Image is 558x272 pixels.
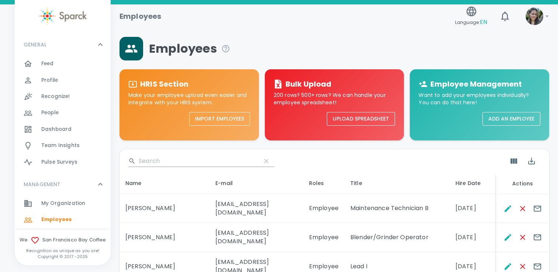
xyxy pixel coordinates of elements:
div: GENERAL [15,34,111,56]
button: Remove Employee [515,201,530,216]
input: Search [139,155,255,167]
a: People [15,105,111,121]
p: MANAGEMENT [24,181,61,188]
h1: Employees [119,10,161,22]
a: Sparck logo [15,7,111,25]
button: Export [523,152,540,170]
a: Team Insights [15,137,111,154]
td: [DATE] [450,223,496,252]
p: Copyright © 2017 - 2025 [15,254,111,259]
button: Edit [500,230,515,245]
div: Roles [309,179,339,188]
span: Recognize! [41,93,70,100]
button: Send E-mails [530,201,545,216]
td: Blender/Grinder Operator [344,223,450,252]
span: EN [480,18,487,26]
span: People [41,109,59,116]
span: Employees [149,41,230,56]
td: [DATE] [450,194,496,223]
button: Send E-mails [530,230,545,245]
div: E-mail [215,179,297,188]
td: [EMAIL_ADDRESS][DOMAIN_NAME] [209,194,303,223]
p: Recognition as unique as you are! [15,248,111,254]
a: Dashboard [15,121,111,137]
p: GENERAL [24,41,46,48]
span: Dashboard [41,126,72,133]
button: Edit [500,201,515,216]
a: Employees [15,212,111,228]
a: Profile [15,72,111,88]
td: [PERSON_NAME] [119,223,209,252]
span: My Organization [41,200,85,207]
td: [EMAIL_ADDRESS][DOMAIN_NAME] [209,223,303,252]
div: MANAGEMENT [15,173,111,195]
a: Feed [15,56,111,72]
td: [PERSON_NAME] [119,194,209,223]
a: My Organization [15,195,111,212]
button: Import Employees [189,112,250,126]
span: Employees [41,216,72,223]
td: Employee [303,194,344,223]
span: Team Insights [41,142,80,149]
p: 200 rows? 500+ rows? We can handle your employee spreadsheet! [274,91,395,106]
div: Hire Date [455,179,490,188]
button: Show Columns [505,152,523,170]
button: Language:EN [452,3,490,29]
button: Remove Employee [515,230,530,245]
div: GENERAL [15,56,111,173]
span: Profile [41,77,58,84]
img: Sparck logo [39,7,87,25]
a: Recognize! [15,88,111,105]
h6: HRIS Section [140,78,188,90]
td: Employee [303,223,344,252]
svg: Search [128,157,136,165]
span: Feed [41,60,54,67]
div: Name [125,179,204,188]
button: Upload Spreadsheet [327,112,395,126]
p: Make your employee upload even easier and integrate with your HRIS system. [128,91,250,106]
p: Want to add your employees individually? You can do that here! [419,91,540,106]
a: Pulse Surveys [15,154,111,170]
div: Title [350,179,444,188]
h6: Employee Management [430,78,522,90]
img: Picture of Mackenzie [526,7,543,25]
button: Add an Employee [482,112,540,126]
span: We San Francisco Bay Coffee [15,236,111,245]
td: Maintenance Technician B [344,194,450,223]
h6: Bulk Upload [285,78,332,90]
a: Demographics [15,228,111,244]
span: Pulse Surveys [41,158,77,166]
span: Language: [455,17,487,27]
